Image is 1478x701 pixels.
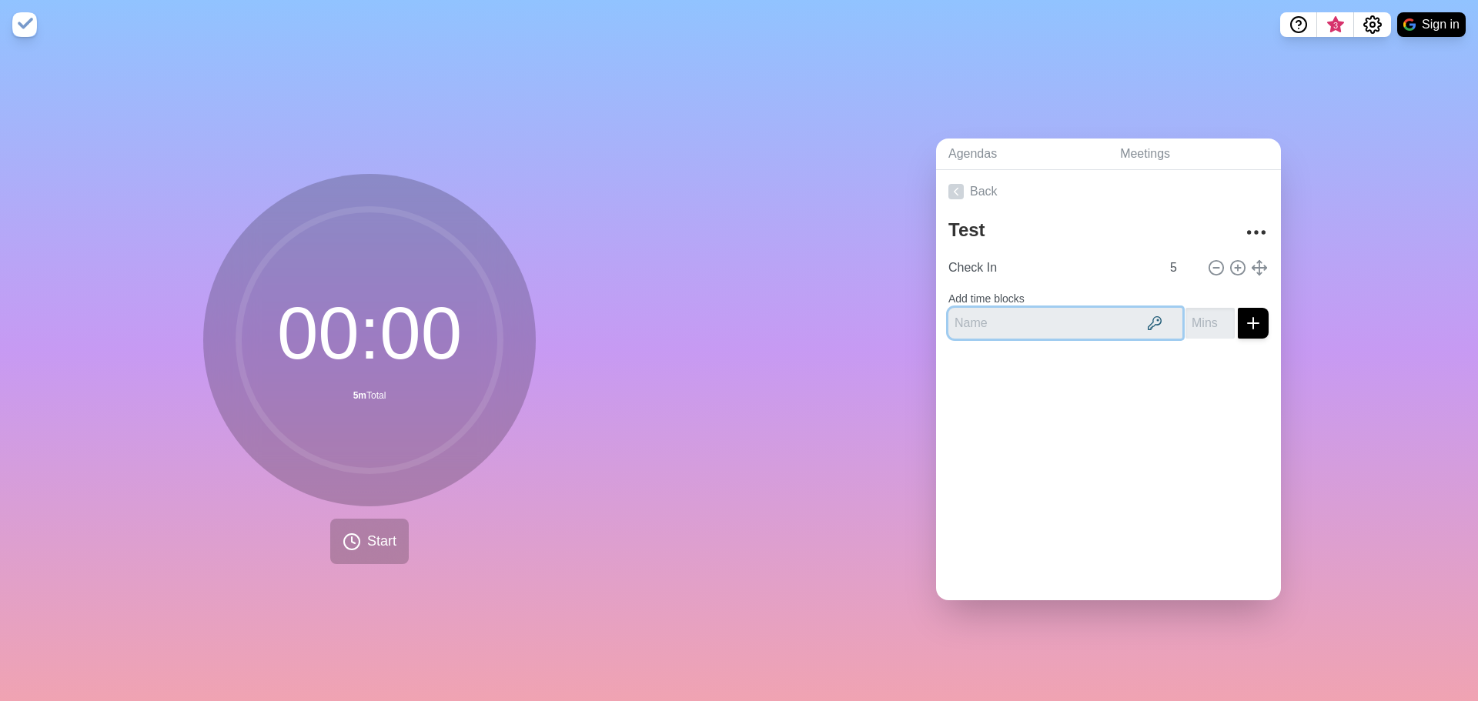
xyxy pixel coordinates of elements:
label: Add time blocks [948,292,1025,305]
button: What’s new [1317,12,1354,37]
button: Start [330,519,409,564]
a: Meetings [1108,139,1281,170]
img: google logo [1403,18,1416,31]
button: Sign in [1397,12,1466,37]
a: Agendas [936,139,1108,170]
img: timeblocks logo [12,12,37,37]
button: More [1241,217,1272,248]
span: 3 [1329,19,1342,32]
a: Back [936,170,1281,213]
button: Help [1280,12,1317,37]
button: Settings [1354,12,1391,37]
span: Start [367,531,396,552]
input: Name [948,308,1182,339]
input: Mins [1185,308,1235,339]
input: Name [942,252,1161,283]
input: Mins [1164,252,1201,283]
